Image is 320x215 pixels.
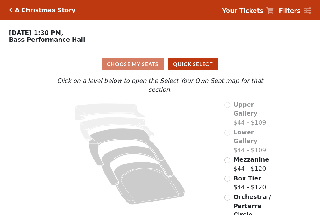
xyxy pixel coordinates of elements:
[233,101,257,117] span: Upper Gallery
[9,8,12,12] a: Click here to go back to filters
[233,155,269,173] label: $44 - $120
[114,162,185,205] path: Orchestra / Parterre Circle - Seats Available: 132
[168,58,218,70] button: Quick Select
[15,7,76,14] h5: A Christmas Story
[75,103,145,120] path: Upper Gallery - Seats Available: 0
[233,100,276,127] label: $44 - $109
[233,128,276,155] label: $44 - $109
[233,175,261,182] span: Box Tier
[279,7,300,14] strong: Filters
[233,156,269,163] span: Mezzanine
[44,76,275,94] p: Click on a level below to open the Select Your Own Seat map for that section.
[80,117,155,141] path: Lower Gallery - Seats Available: 0
[279,6,311,15] a: Filters
[233,174,266,192] label: $44 - $120
[222,6,274,15] a: Your Tickets
[233,129,257,145] span: Lower Gallery
[222,7,263,14] strong: Your Tickets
